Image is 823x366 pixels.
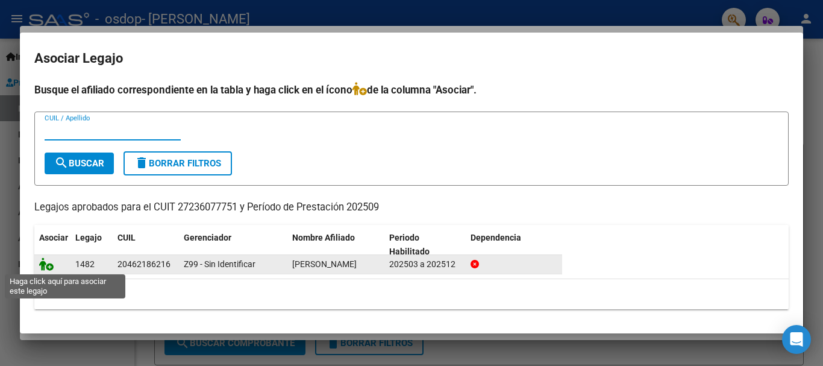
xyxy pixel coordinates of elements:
[117,257,171,271] div: 20462186216
[34,47,789,70] h2: Asociar Legajo
[70,225,113,265] datatable-header-cell: Legajo
[113,225,179,265] datatable-header-cell: CUIL
[34,82,789,98] h4: Busque el afiliado correspondiente en la tabla y haga click en el ícono de la columna "Asociar".
[54,156,69,170] mat-icon: search
[34,279,789,309] div: 1 registros
[389,257,461,271] div: 202503 a 202512
[34,225,70,265] datatable-header-cell: Asociar
[292,233,355,242] span: Nombre Afiliado
[471,233,521,242] span: Dependencia
[292,259,357,269] span: PANDOLFI AUGUSTO
[179,225,287,265] datatable-header-cell: Gerenciador
[124,151,232,175] button: Borrar Filtros
[184,233,231,242] span: Gerenciador
[134,158,221,169] span: Borrar Filtros
[45,153,114,174] button: Buscar
[384,225,466,265] datatable-header-cell: Periodo Habilitado
[134,156,149,170] mat-icon: delete
[75,259,95,269] span: 1482
[117,233,136,242] span: CUIL
[389,233,430,256] span: Periodo Habilitado
[39,233,68,242] span: Asociar
[782,325,811,354] div: Open Intercom Messenger
[466,225,563,265] datatable-header-cell: Dependencia
[75,233,102,242] span: Legajo
[184,259,255,269] span: Z99 - Sin Identificar
[54,158,104,169] span: Buscar
[34,200,789,215] p: Legajos aprobados para el CUIT 27236077751 y Período de Prestación 202509
[287,225,384,265] datatable-header-cell: Nombre Afiliado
